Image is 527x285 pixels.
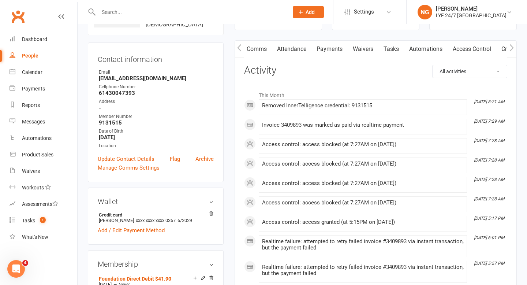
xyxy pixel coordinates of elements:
[22,185,44,190] div: Workouts
[474,235,504,240] i: [DATE] 6:01 PM
[10,179,77,196] a: Workouts
[22,135,52,141] div: Automations
[99,212,210,218] strong: Credit card
[7,260,25,278] iframe: Intercom live chat
[22,234,48,240] div: What's New
[10,48,77,64] a: People
[22,102,40,108] div: Reports
[293,6,324,18] button: Add
[354,4,374,20] span: Settings
[22,36,47,42] div: Dashboard
[10,81,77,97] a: Payments
[378,41,404,58] a: Tasks
[22,152,53,158] div: Product Sales
[474,216,504,221] i: [DATE] 5:17 PM
[436,5,507,12] div: [PERSON_NAME]
[146,21,203,28] span: [DEMOGRAPHIC_DATA]
[22,69,42,75] div: Calendar
[262,200,464,206] div: Access control: access blocked (at 7:27AM on [DATE])
[244,88,507,99] li: This Month
[99,128,214,135] div: Date of Birth
[262,161,464,167] div: Access control: access blocked (at 7:27AM on [DATE])
[404,41,448,58] a: Automations
[177,218,192,223] span: 6/2029
[99,98,214,105] div: Address
[22,168,40,174] div: Waivers
[99,276,171,282] a: Foundation Direct Debit $41.90
[22,86,45,92] div: Payments
[474,119,504,124] i: [DATE] 7:29 AM
[22,260,28,266] span: 4
[99,84,214,90] div: Cellphone Number
[10,130,77,147] a: Automations
[474,177,504,182] i: [DATE] 7:28 AM
[96,7,283,17] input: Search...
[10,64,77,81] a: Calendar
[418,5,432,19] div: NG
[262,219,464,225] div: Access control: access granted (at 5:15PM on [DATE])
[22,119,45,125] div: Messages
[22,53,38,59] div: People
[22,218,35,223] div: Tasks
[262,141,464,148] div: Access control: access blocked (at 7:27AM on [DATE])
[98,197,214,206] h3: Wallet
[170,155,180,163] a: Flag
[272,41,311,58] a: Attendance
[10,229,77,245] a: What's New
[348,41,378,58] a: Waivers
[99,113,214,120] div: Member Number
[98,211,214,224] li: [PERSON_NAME]
[40,217,46,223] span: 1
[10,147,77,163] a: Product Sales
[98,155,154,163] a: Update Contact Details
[10,114,77,130] a: Messages
[262,103,464,109] div: Removed InnerTelligence credential: 9131515
[10,97,77,114] a: Reports
[99,134,214,141] strong: [DATE]
[195,155,214,163] a: Archive
[262,180,464,186] div: Access control: access blocked (at 7:27AM on [DATE])
[474,261,504,266] i: [DATE] 5:57 PM
[22,201,58,207] div: Assessments
[10,196,77,212] a: Assessments
[306,9,315,15] span: Add
[98,163,160,172] a: Manage Comms Settings
[262,264,464,277] div: Realtime failure: attempted to retry failed invoice #3409893 via instant transaction, but the pay...
[262,122,464,128] div: Invoice 3409893 was marked as paid via realtime payment
[474,99,504,104] i: [DATE] 8:21 AM
[98,260,214,268] h3: Membership
[99,119,214,126] strong: 9131515
[99,105,214,111] strong: -
[436,12,507,19] div: LYF 24/7 [GEOGRAPHIC_DATA]
[10,212,77,229] a: Tasks 1
[244,65,507,76] h3: Activity
[474,196,504,201] i: [DATE] 7:28 AM
[10,31,77,48] a: Dashboard
[99,142,214,149] div: Location
[242,41,272,58] a: Comms
[474,138,504,143] i: [DATE] 7:28 AM
[99,90,214,96] strong: 61430047393
[99,69,214,76] div: Email
[474,158,504,163] i: [DATE] 7:28 AM
[136,218,176,223] span: xxxx xxxx xxxx 0357
[98,226,165,235] a: Add / Edit Payment Method
[98,52,214,63] h3: Contact information
[448,41,496,58] a: Access Control
[311,41,348,58] a: Payments
[10,163,77,179] a: Waivers
[9,7,27,26] a: Clubworx
[99,75,214,82] strong: [EMAIL_ADDRESS][DOMAIN_NAME]
[262,238,464,251] div: Realtime failure: attempted to retry failed invoice #3409893 via instant transaction, but the pay...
